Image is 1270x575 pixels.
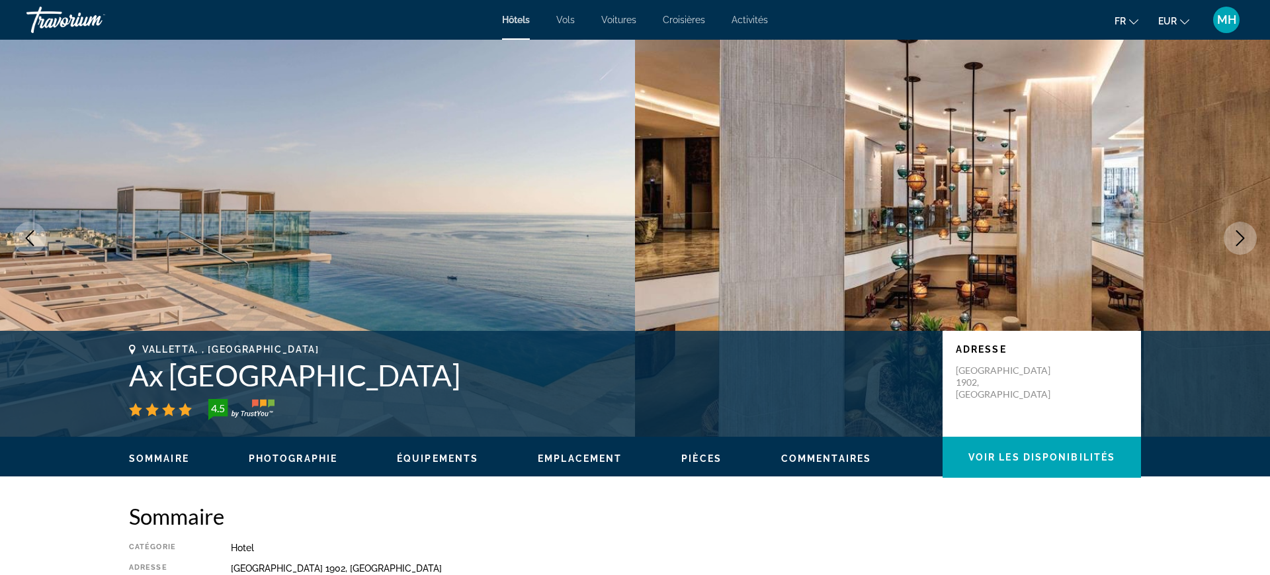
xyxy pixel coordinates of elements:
[956,344,1128,355] p: Adresse
[1158,16,1177,26] span: EUR
[732,15,768,25] a: Activités
[556,15,575,25] a: Vols
[26,3,159,37] a: Travorium
[129,543,198,553] div: Catégorie
[129,563,198,574] div: Adresse
[231,563,1141,574] div: [GEOGRAPHIC_DATA] 1902, [GEOGRAPHIC_DATA]
[538,453,622,464] button: Emplacement
[129,358,929,392] h1: Ax [GEOGRAPHIC_DATA]
[1115,16,1126,26] span: fr
[956,365,1062,400] p: [GEOGRAPHIC_DATA] 1902, [GEOGRAPHIC_DATA]
[231,543,1141,553] div: Hotel
[968,452,1115,463] span: Voir les disponibilités
[943,437,1141,478] button: Voir les disponibilités
[1224,222,1257,255] button: Next image
[129,453,189,464] button: Sommaire
[781,453,871,464] button: Commentaires
[204,400,231,416] div: 4.5
[142,344,319,355] span: Valletta, , [GEOGRAPHIC_DATA]
[1158,11,1189,30] button: Change currency
[1115,11,1138,30] button: Change language
[1209,6,1244,34] button: User Menu
[397,453,478,464] button: Équipements
[663,15,705,25] a: Croisières
[208,399,275,420] img: trustyou-badge-hor.svg
[681,453,722,464] button: Pièces
[601,15,636,25] a: Voitures
[13,222,46,255] button: Previous image
[1217,13,1236,26] span: MH
[129,503,1141,529] h2: Sommaire
[249,453,337,464] button: Photographie
[502,15,530,25] a: Hôtels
